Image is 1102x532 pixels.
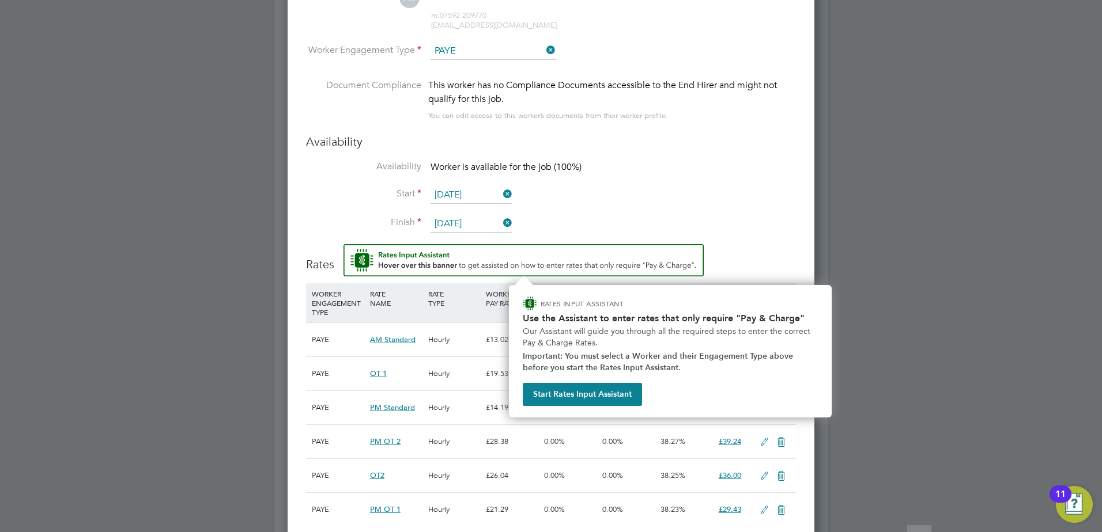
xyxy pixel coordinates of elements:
[309,357,367,390] div: PAYE
[306,244,796,272] h3: Rates
[431,10,486,20] span: 07592 209770
[602,504,623,514] span: 0.00%
[370,470,384,480] span: OT2
[483,493,541,526] div: £21.29
[428,109,668,123] div: You can edit access to this worker’s documents from their worker profile.
[425,323,484,356] div: Hourly
[602,470,623,480] span: 0.00%
[425,357,484,390] div: Hourly
[719,436,741,446] span: £39.24
[370,335,416,344] span: AM Standard
[431,161,582,173] span: Worker is available for the job (100%)
[523,313,818,324] h2: Use the Assistant to enter rates that only require "Pay & Charge"
[431,187,512,204] input: Select one
[661,436,685,446] span: 38.27%
[370,402,415,412] span: PM Standard
[523,351,795,373] strong: Important: You must select a Worker and their Engagement Type above before you start the Rates In...
[483,323,541,356] div: £13.02
[523,383,642,406] button: Start Rates Input Assistant
[431,20,557,30] span: [EMAIL_ADDRESS][DOMAIN_NAME]
[541,283,599,313] div: HOLIDAY PAY
[309,391,367,424] div: PAYE
[509,285,832,417] div: How to input Rates that only require Pay & Charge
[306,216,421,229] label: Finish
[344,244,704,276] button: Rate Assistant
[661,504,685,514] span: 38.23%
[602,436,623,446] span: 0.00%
[370,368,387,378] span: OT 1
[661,470,685,480] span: 38.25%
[309,425,367,458] div: PAYE
[431,215,512,233] input: Select one
[483,425,541,458] div: £28.38
[523,297,537,310] img: ENGAGE Assistant Icon
[370,504,401,514] span: PM OT 1
[658,283,716,313] div: AGENCY MARKUP
[719,504,741,514] span: £29.43
[309,283,367,322] div: WORKER ENGAGEMENT TYPE
[719,470,741,480] span: £36.00
[428,78,796,106] div: This worker has no Compliance Documents accessible to the End Hirer and might not qualify for thi...
[483,459,541,492] div: £26.04
[306,161,421,173] label: Availability
[425,459,484,492] div: Hourly
[599,283,658,313] div: EMPLOYER COST
[1055,494,1066,509] div: 11
[431,10,440,20] span: m:
[1056,486,1093,523] button: Open Resource Center, 11 new notifications
[306,134,796,149] h3: Availability
[541,299,685,309] p: RATES INPUT ASSISTANT
[483,283,541,313] div: WORKER PAY RATE
[483,391,541,424] div: £14.19
[309,493,367,526] div: PAYE
[425,391,484,424] div: Hourly
[306,78,421,120] label: Document Compliance
[523,326,818,348] p: Our Assistant will guide you through all the required steps to enter the correct Pay & Charge Rates.
[544,436,565,446] span: 0.00%
[367,283,425,313] div: RATE NAME
[306,44,421,56] label: Worker Engagement Type
[483,357,541,390] div: £19.53
[309,323,367,356] div: PAYE
[309,459,367,492] div: PAYE
[306,188,421,200] label: Start
[544,504,565,514] span: 0.00%
[544,470,565,480] span: 0.00%
[425,425,484,458] div: Hourly
[716,283,754,322] div: AGENCY CHARGE RATE
[425,283,484,313] div: RATE TYPE
[431,43,556,60] input: Select one
[425,493,484,526] div: Hourly
[370,436,401,446] span: PM OT 2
